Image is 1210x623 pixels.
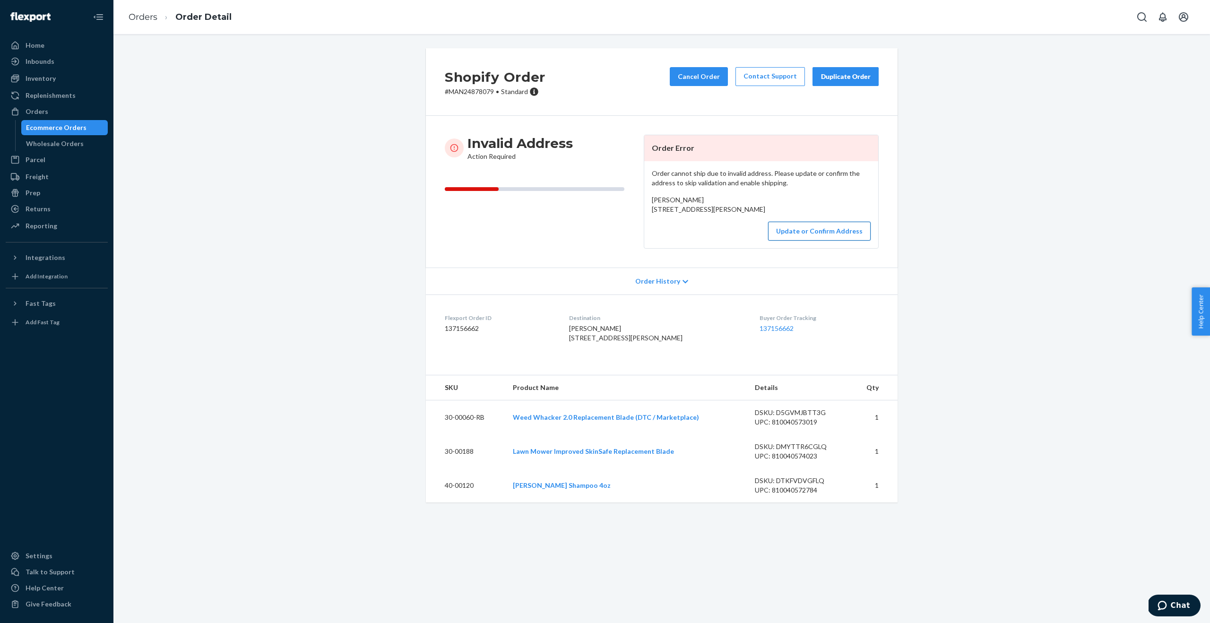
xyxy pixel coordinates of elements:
[6,218,108,234] a: Reporting
[6,169,108,184] a: Freight
[21,136,108,151] a: Wholesale Orders
[1132,8,1151,26] button: Open Search Box
[1149,595,1201,618] iframe: Opens a widget where you can chat to one of our agents
[6,201,108,216] a: Returns
[26,567,75,577] div: Talk to Support
[26,155,45,164] div: Parcel
[26,172,49,182] div: Freight
[6,185,108,200] a: Prep
[26,253,65,262] div: Integrations
[6,38,108,53] a: Home
[26,107,48,116] div: Orders
[760,324,794,332] a: 137156662
[6,71,108,86] a: Inventory
[26,599,71,609] div: Give Feedback
[6,104,108,119] a: Orders
[1153,8,1172,26] button: Open notifications
[735,67,805,86] a: Contact Support
[6,597,108,612] button: Give Feedback
[6,54,108,69] a: Inbounds
[467,135,573,161] div: Action Required
[569,324,683,342] span: [PERSON_NAME] [STREET_ADDRESS][PERSON_NAME]
[467,135,573,152] h3: Invalid Address
[652,169,871,188] p: Order cannot ship due to invalid address. Please update or confirm the address to skip validation...
[755,476,844,485] div: DSKU: DTKFVDVGFLQ
[501,87,528,95] span: Standard
[513,413,699,421] a: Weed Whacker 2.0 Replacement Blade (DTC / Marketplace)
[26,123,86,132] div: Ecommerce Orders
[6,152,108,167] a: Parcel
[755,408,844,417] div: DSKU: D5GVMJBTT3G
[6,315,108,330] a: Add Fast Tag
[445,314,554,322] dt: Flexport Order ID
[755,451,844,461] div: UPC: 810040574023
[26,91,76,100] div: Replenishments
[851,375,898,400] th: Qty
[6,88,108,103] a: Replenishments
[6,250,108,265] button: Integrations
[6,580,108,596] a: Help Center
[121,3,239,31] ol: breadcrumbs
[26,221,57,231] div: Reporting
[26,204,51,214] div: Returns
[768,222,871,241] button: Update or Confirm Address
[6,548,108,563] a: Settings
[445,87,545,96] p: # MAN24878079
[851,400,898,434] td: 1
[496,87,499,95] span: •
[812,67,879,86] button: Duplicate Order
[426,375,505,400] th: SKU
[26,272,68,280] div: Add Integration
[26,188,40,198] div: Prep
[445,324,554,333] dd: 137156662
[10,12,51,22] img: Flexport logo
[755,442,844,451] div: DSKU: DMYTTR6CGLQ
[26,74,56,83] div: Inventory
[26,139,84,148] div: Wholesale Orders
[652,196,765,213] span: [PERSON_NAME] [STREET_ADDRESS][PERSON_NAME]
[747,375,851,400] th: Details
[175,12,232,22] a: Order Detail
[6,296,108,311] button: Fast Tags
[26,299,56,308] div: Fast Tags
[26,57,54,66] div: Inbounds
[505,375,747,400] th: Product Name
[426,400,505,434] td: 30-00060-RB
[635,277,680,286] span: Order History
[760,314,879,322] dt: Buyer Order Tracking
[670,67,728,86] button: Cancel Order
[1192,287,1210,336] button: Help Center
[851,434,898,468] td: 1
[26,551,52,561] div: Settings
[1174,8,1193,26] button: Open account menu
[445,67,545,87] h2: Shopify Order
[129,12,157,22] a: Orders
[426,468,505,502] td: 40-00120
[6,269,108,284] a: Add Integration
[89,8,108,26] button: Close Navigation
[755,485,844,495] div: UPC: 810040572784
[821,72,871,81] div: Duplicate Order
[6,564,108,580] button: Talk to Support
[644,135,878,161] header: Order Error
[26,41,44,50] div: Home
[513,447,674,455] a: Lawn Mower Improved SkinSafe Replacement Blade
[513,481,611,489] a: [PERSON_NAME] Shampoo 4oz
[26,583,64,593] div: Help Center
[21,120,108,135] a: Ecommerce Orders
[426,434,505,468] td: 30-00188
[851,468,898,502] td: 1
[755,417,844,427] div: UPC: 810040573019
[26,318,60,326] div: Add Fast Tag
[569,314,745,322] dt: Destination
